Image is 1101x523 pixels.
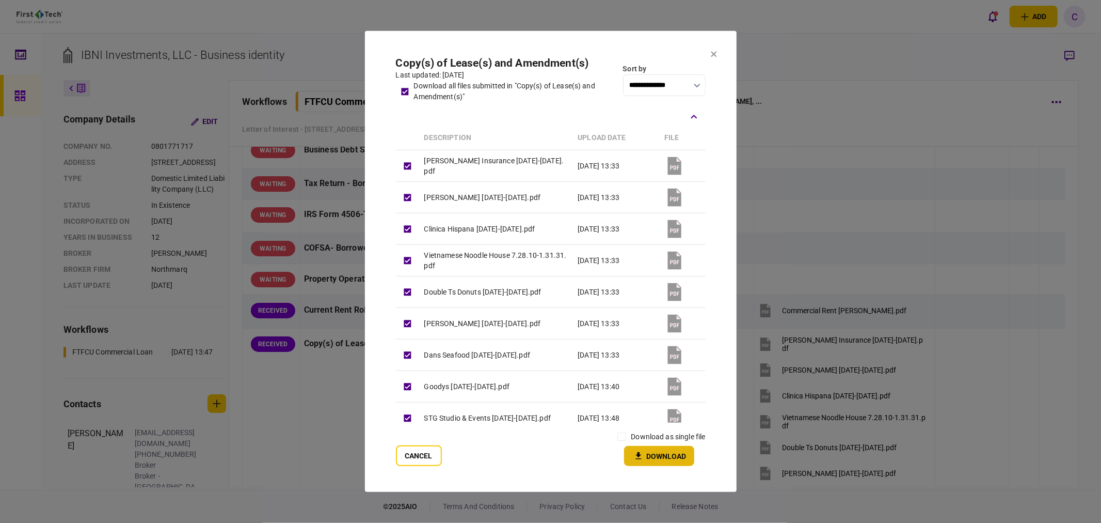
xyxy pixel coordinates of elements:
[396,445,442,466] button: Cancel
[572,402,659,434] td: [DATE] 13:48
[572,276,659,307] td: [DATE] 13:33
[419,402,573,434] td: STG Studio & Events [DATE]-[DATE].pdf
[414,81,618,102] div: download all files submitted in "Copy(s) of Lease(s) and Amendment(s)"
[419,126,573,150] th: Description
[396,57,618,70] h2: Copy(s) of Lease(s) and Amendment(s)
[419,276,573,307] td: Double Ts Donuts [DATE]-[DATE].pdf
[419,150,573,181] td: [PERSON_NAME] Insurance [DATE]-[DATE].pdf
[572,307,659,339] td: [DATE] 13:33
[572,339,659,371] td: [DATE] 13:33
[419,307,573,339] td: [PERSON_NAME] [DATE]-[DATE].pdf
[419,181,573,213] td: [PERSON_NAME] [DATE]-[DATE].pdf
[623,63,706,74] div: Sort by
[419,371,573,402] td: Goodys [DATE]-[DATE].pdf
[572,150,659,181] td: [DATE] 13:33
[572,181,659,213] td: [DATE] 13:33
[659,126,705,150] th: file
[572,126,659,150] th: upload date
[419,339,573,371] td: Dans Seafood [DATE]-[DATE].pdf
[419,213,573,244] td: Clinica Hispana [DATE]-[DATE].pdf
[572,371,659,402] td: [DATE] 13:40
[572,213,659,244] td: [DATE] 13:33
[624,446,694,466] button: Download
[419,244,573,276] td: Vietnamese Noodle House 7.28.10-1.31.31.pdf
[572,244,659,276] td: [DATE] 13:33
[631,432,705,442] label: download as single file
[396,70,618,81] div: last updated: [DATE]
